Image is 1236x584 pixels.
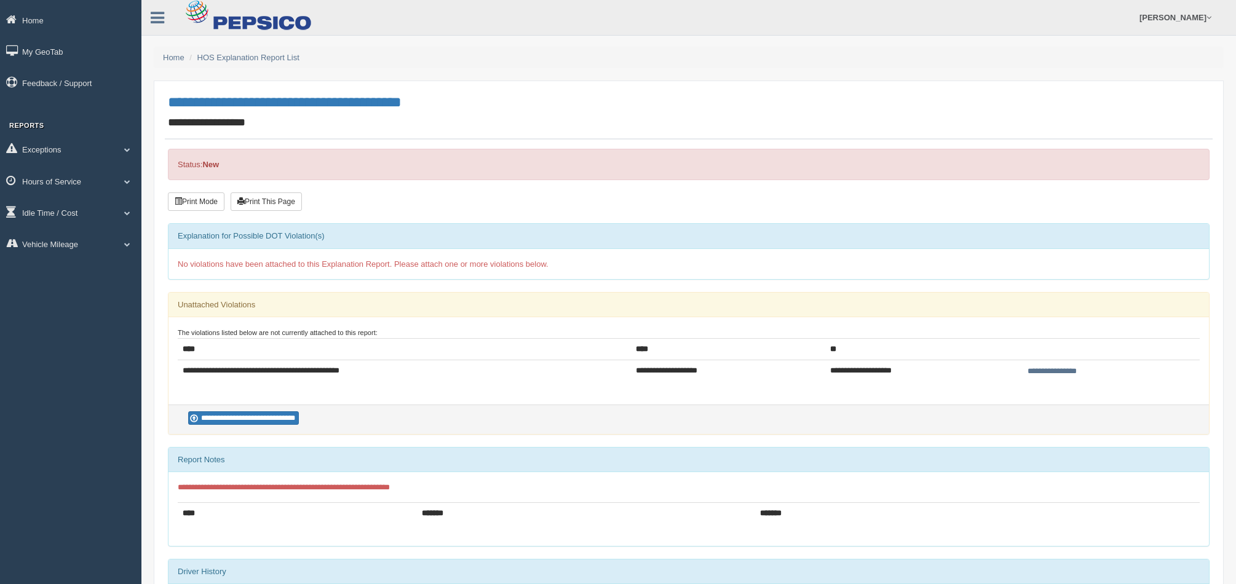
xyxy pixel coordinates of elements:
[163,53,184,62] a: Home
[168,224,1209,248] div: Explanation for Possible DOT Violation(s)
[202,160,219,169] strong: New
[231,192,302,211] button: Print This Page
[178,259,549,269] span: No violations have been attached to this Explanation Report. Please attach one or more violations...
[168,149,1210,180] div: Status:
[168,192,224,211] button: Print Mode
[168,293,1209,317] div: Unattached Violations
[168,448,1209,472] div: Report Notes
[197,53,299,62] a: HOS Explanation Report List
[168,559,1209,584] div: Driver History
[178,329,378,336] small: The violations listed below are not currently attached to this report:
